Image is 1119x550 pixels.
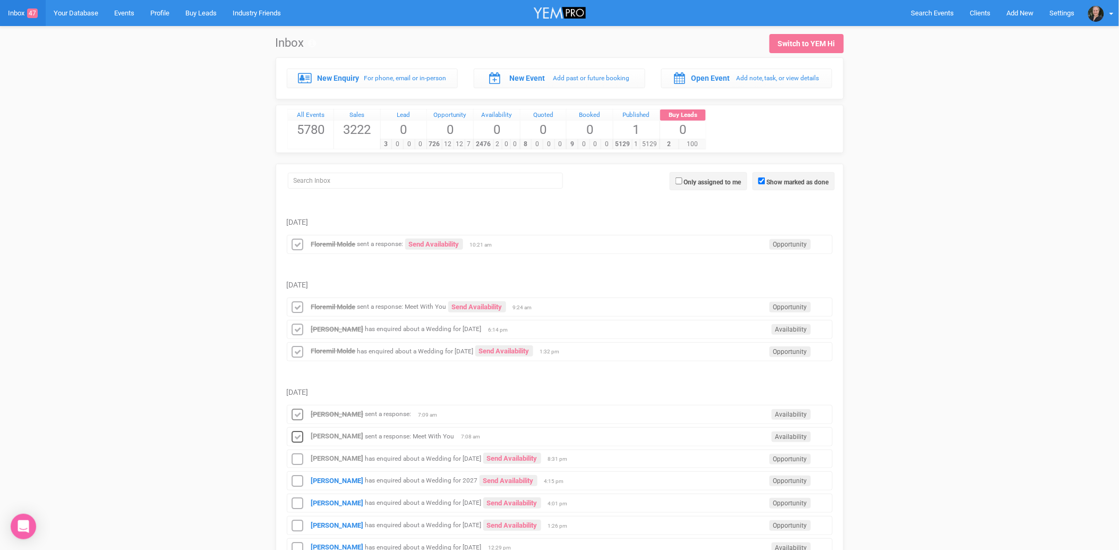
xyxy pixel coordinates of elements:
label: Show marked as done [767,177,829,187]
span: Opportunity [770,302,811,312]
span: 7:08 am [462,433,488,441]
span: 0 [601,139,613,149]
span: 0 [578,139,590,149]
a: Sales [334,109,380,121]
small: sent a response: Meet With You [357,303,447,311]
a: Floremil Molde [311,240,356,248]
span: 12 [442,139,454,149]
span: 0 [474,121,520,139]
label: New Event [509,73,545,83]
span: 5129 [640,139,660,149]
span: 5129 [613,139,633,149]
small: has enquired about a Wedding for 2027 [365,477,478,485]
small: sent a response: [365,411,412,418]
span: 0 [502,139,511,149]
a: [PERSON_NAME] [311,477,364,485]
h5: [DATE] [287,388,833,396]
span: 0 [415,139,427,149]
span: Opportunity [770,476,811,486]
span: 4:15 pm [544,478,571,485]
a: [PERSON_NAME] [311,454,364,462]
span: Opportunity [770,346,811,357]
span: 100 [679,139,706,149]
h1: Inbox [276,37,317,49]
small: has enquired about a Wedding for [DATE] [365,326,482,333]
a: New Enquiry For phone, email or in-person [287,69,458,88]
small: Add past or future booking [553,74,630,82]
span: 9 [566,139,578,149]
span: Availability [772,324,811,335]
small: has enquired about a Wedding for [DATE] [365,500,482,507]
span: 0 [427,121,473,139]
span: 0 [590,139,602,149]
a: Published [613,109,660,121]
a: [PERSON_NAME] [311,521,364,529]
span: 5780 [288,121,334,139]
span: 726 [426,139,442,149]
a: All Events [288,109,334,121]
small: sent a response: Meet With You [365,433,455,440]
span: Availability [772,409,811,420]
small: has enquired about a Wedding for [DATE] [365,455,482,462]
small: has enquired about a Wedding for [DATE] [357,348,474,355]
span: Clients [970,9,991,17]
label: Only assigned to me [684,177,741,187]
a: Send Availability [480,475,537,486]
a: Send Availability [405,239,463,250]
strong: Floremil Molde [311,303,356,311]
div: Open Intercom Messenger [11,514,36,539]
span: 47 [27,9,38,18]
a: Opportunity [427,109,473,121]
div: Quoted [520,109,567,121]
span: 0 [510,139,519,149]
img: open-uri20250213-2-1m688p0 [1088,6,1104,22]
small: has enquired about a Wedding for [DATE] [365,522,482,529]
a: Booked [567,109,613,121]
span: 2 [660,139,679,149]
span: 10:21 am [470,241,497,249]
span: Opportunity [770,454,811,464]
a: [PERSON_NAME] [311,499,364,507]
span: Opportunity [770,239,811,250]
span: 0 [520,121,567,139]
span: 4:01 pm [548,500,575,507]
a: Send Availability [448,301,506,312]
span: 9:24 am [513,304,540,311]
span: 7:09 am [418,411,445,419]
a: Availability [474,109,520,121]
a: Send Availability [483,453,541,464]
h5: [DATE] [287,281,833,289]
h5: [DATE] [287,218,833,226]
span: 0 [543,139,555,149]
span: 0 [531,139,543,149]
a: Open Event Add note, task, or view details [661,69,833,88]
span: Add New [1007,9,1034,17]
span: 0 [554,139,567,149]
span: 2476 [473,139,493,149]
span: 12 [454,139,466,149]
strong: [PERSON_NAME] [311,432,364,440]
span: 2 [493,139,502,149]
span: 0 [660,121,706,139]
span: 1 [613,121,660,139]
input: Search Inbox [288,173,563,189]
span: 8:31 pm [548,455,575,463]
a: Buy Leads [660,109,706,121]
span: Opportunity [770,520,811,531]
span: Search Events [911,9,954,17]
div: Lead [381,109,427,121]
div: Switch to YEM Hi [778,38,835,49]
span: 3222 [334,121,380,139]
span: Opportunity [770,498,811,509]
span: 8 [520,139,532,149]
